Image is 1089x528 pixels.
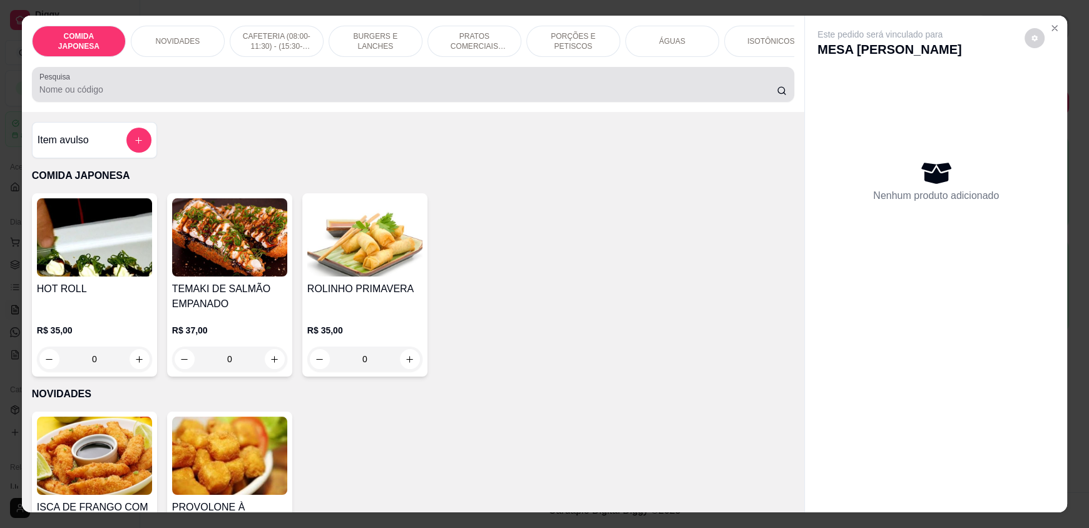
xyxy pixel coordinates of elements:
[37,324,152,337] p: R$ 35,00
[537,31,610,51] p: PORÇÕES E PETISCOS
[172,282,287,312] h4: TEMAKI DE SALMÃO EMPANADO
[817,41,961,58] p: MESA [PERSON_NAME]
[39,71,74,82] label: Pesquisa
[126,128,151,153] button: add-separate-item
[39,349,59,369] button: decrease-product-quantity
[37,198,152,277] img: product-image
[175,349,195,369] button: decrease-product-quantity
[37,282,152,297] h4: HOT ROLL
[339,31,412,51] p: BURGERS E LANCHES
[32,387,794,402] p: NOVIDADES
[37,417,152,495] img: product-image
[873,188,999,203] p: Nenhum produto adicionado
[39,83,777,96] input: Pesquisa
[32,168,794,183] p: COMIDA JAPONESA
[659,36,685,46] p: ÁGUAS
[438,31,511,51] p: PRATOS COMERCIAIS (11:30-15:30)
[307,282,422,297] h4: ROLINHO PRIMAVERA
[1025,28,1045,48] button: decrease-product-quantity
[172,417,287,495] img: product-image
[172,198,287,277] img: product-image
[817,28,961,41] p: Este pedido será vinculado para
[747,36,794,46] p: ISOTÔNICOS
[307,198,422,277] img: product-image
[130,349,150,369] button: increase-product-quantity
[307,324,422,337] p: R$ 35,00
[172,324,287,337] p: R$ 37,00
[43,31,115,51] p: COMIDA JAPONESA
[38,133,89,148] h4: Item avulso
[1045,18,1065,38] button: Close
[155,36,200,46] p: NOVIDADES
[240,31,313,51] p: CAFETERIA (08:00-11:30) - (15:30-18:00)
[265,349,285,369] button: increase-product-quantity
